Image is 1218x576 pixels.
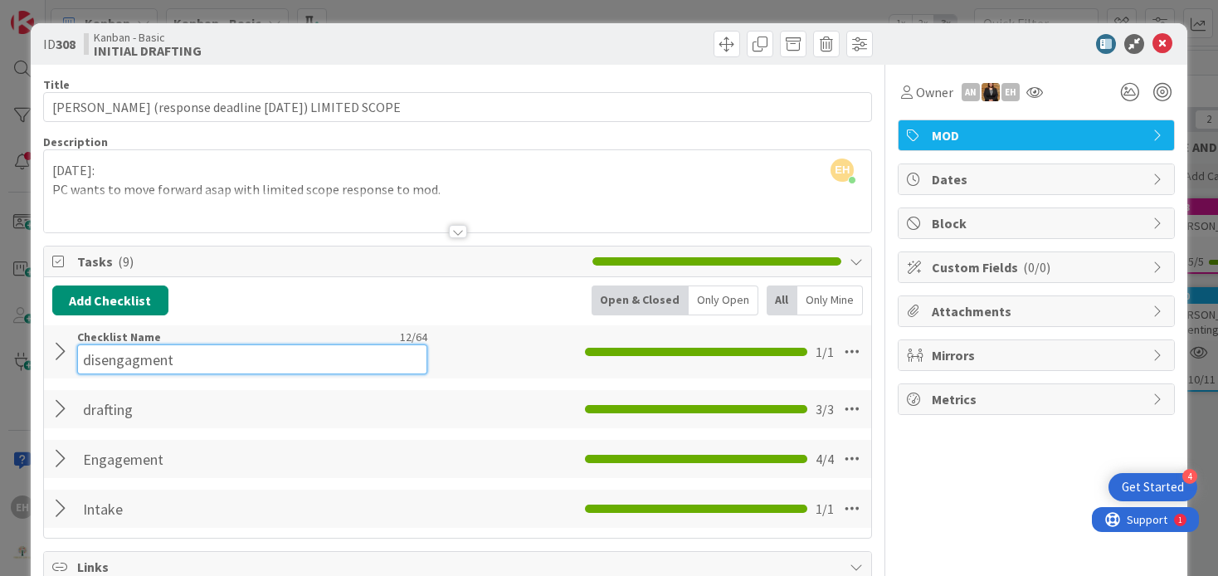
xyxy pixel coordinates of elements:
span: ( 9 ) [118,253,134,270]
div: 1 [86,7,90,20]
span: Custom Fields [932,257,1144,277]
div: EH [1001,83,1020,101]
label: Title [43,77,70,92]
span: ID [43,34,76,54]
span: 1 / 1 [816,342,834,362]
img: KS [982,83,1000,101]
div: 4 [1182,469,1197,484]
b: INITIAL DRAFTING [94,44,202,57]
span: 1 / 1 [816,499,834,519]
span: Dates [932,169,1144,189]
div: AN [962,83,980,101]
p: PC wants to move forward asap with limited scope response to mod. [52,180,864,199]
span: Tasks [77,251,585,271]
div: 12 / 64 [166,329,427,344]
div: Open & Closed [592,286,689,315]
span: Owner [916,82,953,102]
p: [DATE]: [52,161,864,180]
input: Add Checklist... [77,394,427,424]
span: Attachments [932,301,1144,321]
span: 4 / 4 [816,449,834,469]
span: Mirrors [932,345,1144,365]
span: ( 0/0 ) [1023,259,1050,276]
span: MOD [932,125,1144,145]
div: Get Started [1122,479,1184,495]
span: Description [43,134,108,149]
input: type card name here... [43,92,873,122]
span: EH [831,159,854,182]
span: Block [932,213,1144,233]
span: Kanban - Basic [94,31,202,44]
input: Add Checklist... [77,444,427,474]
input: Add Checklist... [77,494,427,524]
div: Open Get Started checklist, remaining modules: 4 [1108,473,1197,501]
span: Metrics [932,389,1144,409]
button: Add Checklist [52,286,168,315]
span: Support [35,2,76,22]
label: Checklist Name [77,329,161,344]
input: Add Checklist... [77,344,427,374]
b: 308 [56,36,76,52]
div: Only Mine [797,286,863,315]
span: 3 / 3 [816,399,834,419]
div: All [767,286,797,315]
div: Only Open [689,286,758,315]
